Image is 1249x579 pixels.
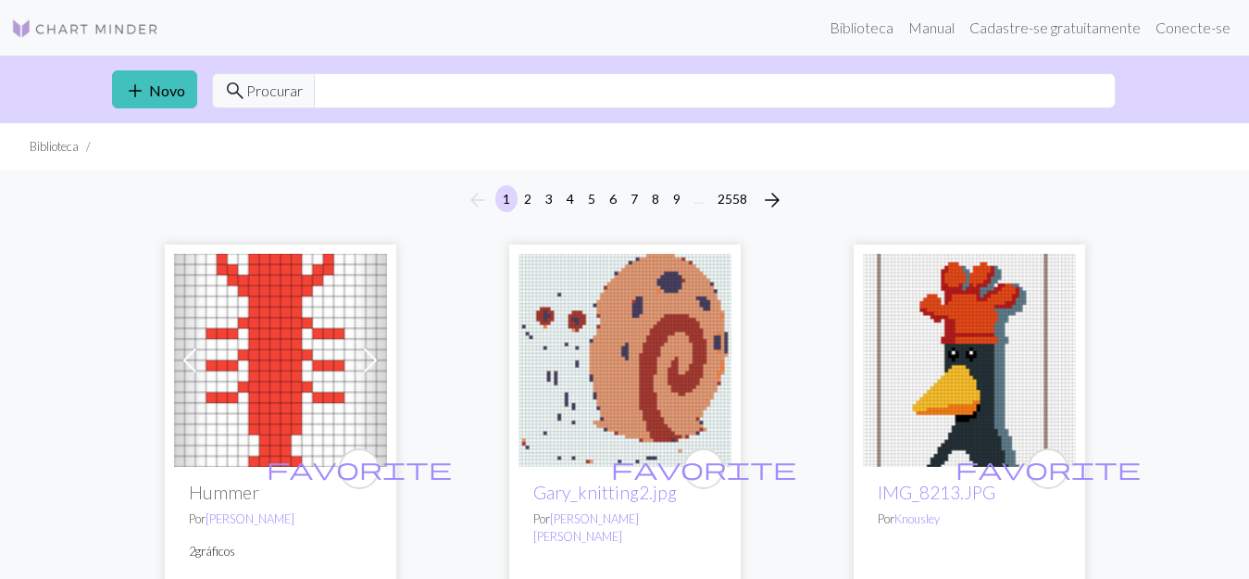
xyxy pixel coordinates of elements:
font: 5 [588,191,595,207]
font: 7 [631,191,638,207]
a: Conecte-se [1148,9,1238,46]
font: Procurar [246,82,303,99]
a: Novo [112,70,197,108]
a: Cadastre-se gratuitamente [962,9,1148,46]
font: Por [878,511,894,526]
a: Hummer [174,349,387,367]
a: Biblioteca [822,9,901,46]
font: 3 [545,191,553,207]
button: 7 [623,185,645,212]
span: search [224,78,246,104]
font: Biblioteca [830,19,893,36]
font: Cadastre-se gratuitamente [969,19,1141,36]
img: Como na imagem [863,254,1076,467]
a: Manual [901,9,962,46]
nav: Navegação de página [459,185,791,215]
a: [PERSON_NAME] [206,511,294,526]
button: 3 [538,185,560,212]
button: 4 [559,185,581,212]
i: favourite [611,450,796,487]
font: 4 [567,191,574,207]
button: 2558 [710,185,755,212]
span: add [124,78,146,104]
i: favourite [955,450,1141,487]
font: Novo [149,82,185,99]
a: IMG_8213.JPG [878,482,995,503]
i: favourite [267,450,452,487]
font: Biblioteca [30,139,79,154]
a: Gary_knitting2.jpg [533,482,677,503]
img: Gary_knitting2.jpg [518,254,731,467]
font: Hummer [189,482,259,503]
font: 9 [673,191,681,207]
i: Next [761,189,783,211]
span: favorite [955,454,1141,483]
button: 6 [602,185,624,212]
button: 5 [581,185,603,212]
button: 9 [666,185,688,212]
font: 2558 [718,191,747,207]
font: 6 [609,191,617,207]
font: 2 [189,544,195,559]
button: favourite [339,448,380,489]
a: Knousley [894,511,940,526]
span: favorite [611,454,796,483]
a: [PERSON_NAME] [PERSON_NAME] [533,511,639,544]
img: Logotipo [11,18,159,40]
button: 8 [644,185,667,212]
button: favourite [683,448,724,489]
font: 8 [652,191,659,207]
span: favorite [267,454,452,483]
img: Hummer [174,254,387,467]
button: favourite [1028,448,1068,489]
font: Por [189,511,206,526]
a: Gary_knitting2.jpg [518,349,731,367]
a: Como na imagem [863,349,1076,367]
font: Manual [908,19,955,36]
font: gráficos [195,544,235,559]
button: 2 [517,185,539,212]
font: 1 [503,191,510,207]
span: arrow_forward [761,187,783,213]
font: Por [533,511,550,526]
font: 2 [524,191,531,207]
font: Conecte-se [1155,19,1230,36]
button: 1 [495,185,518,212]
button: Next [754,185,791,215]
